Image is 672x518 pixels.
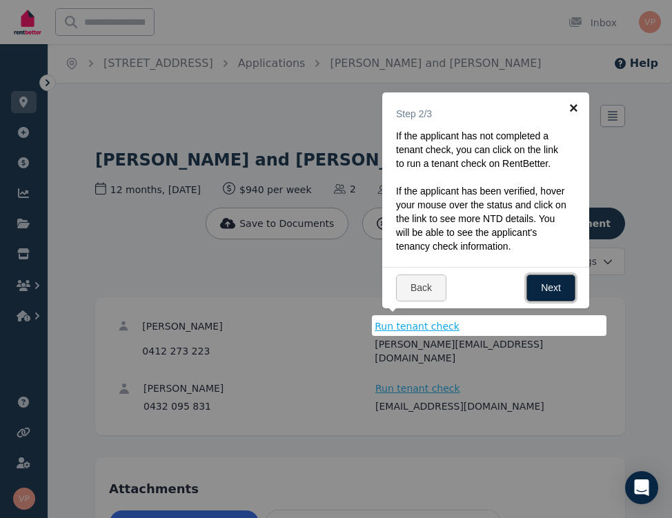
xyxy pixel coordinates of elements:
a: Back [396,275,446,301]
span: Run tenant check [375,319,459,333]
a: Next [526,275,575,301]
div: Open Intercom Messenger [625,471,658,504]
p: If the applicant has been verified, hover your mouse over the status and click on the link to see... [396,184,567,253]
p: If the applicant has not completed a tenant check, you can click on the link to run a tenant chec... [396,129,567,170]
a: × [558,92,589,123]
